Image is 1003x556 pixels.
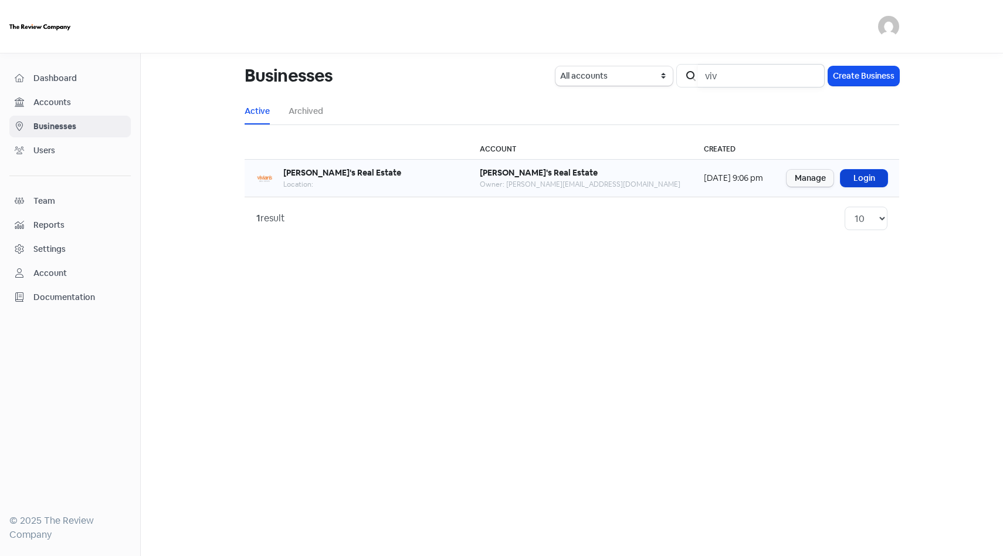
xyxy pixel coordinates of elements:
[480,179,680,190] div: Owner: [PERSON_NAME][EMAIL_ADDRESS][DOMAIN_NAME]
[256,212,260,224] strong: 1
[33,267,67,279] div: Account
[468,139,692,160] th: Account
[9,262,131,284] a: Account
[480,167,598,178] b: [PERSON_NAME]'s Real Estate
[33,120,126,133] span: Businesses
[698,64,825,87] input: Search
[704,172,763,184] div: [DATE] 9:06 pm
[9,140,131,161] a: Users
[33,195,126,207] span: Team
[828,66,899,86] button: Create Business
[9,238,131,260] a: Settings
[289,105,323,117] a: Archived
[787,170,833,187] a: Manage
[256,211,285,225] div: result
[9,116,131,137] a: Businesses
[9,92,131,113] a: Accounts
[33,72,126,85] span: Dashboard
[33,144,126,157] span: Users
[245,57,333,95] h1: Businesses
[245,105,270,117] a: Active
[256,170,273,187] img: 1b7c6015-20bb-45a8-8b9a-b71d8250ddd1-250x250.png
[841,170,887,187] a: Login
[283,179,401,190] div: Location:
[33,291,126,304] span: Documentation
[33,219,126,231] span: Reports
[692,139,775,160] th: Created
[33,96,126,109] span: Accounts
[9,514,131,542] div: © 2025 The Review Company
[9,190,131,212] a: Team
[9,68,131,89] a: Dashboard
[283,167,401,178] b: [PERSON_NAME]'s Real Estate
[878,16,899,37] img: User
[9,214,131,236] a: Reports
[33,243,66,255] div: Settings
[9,287,131,308] a: Documentation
